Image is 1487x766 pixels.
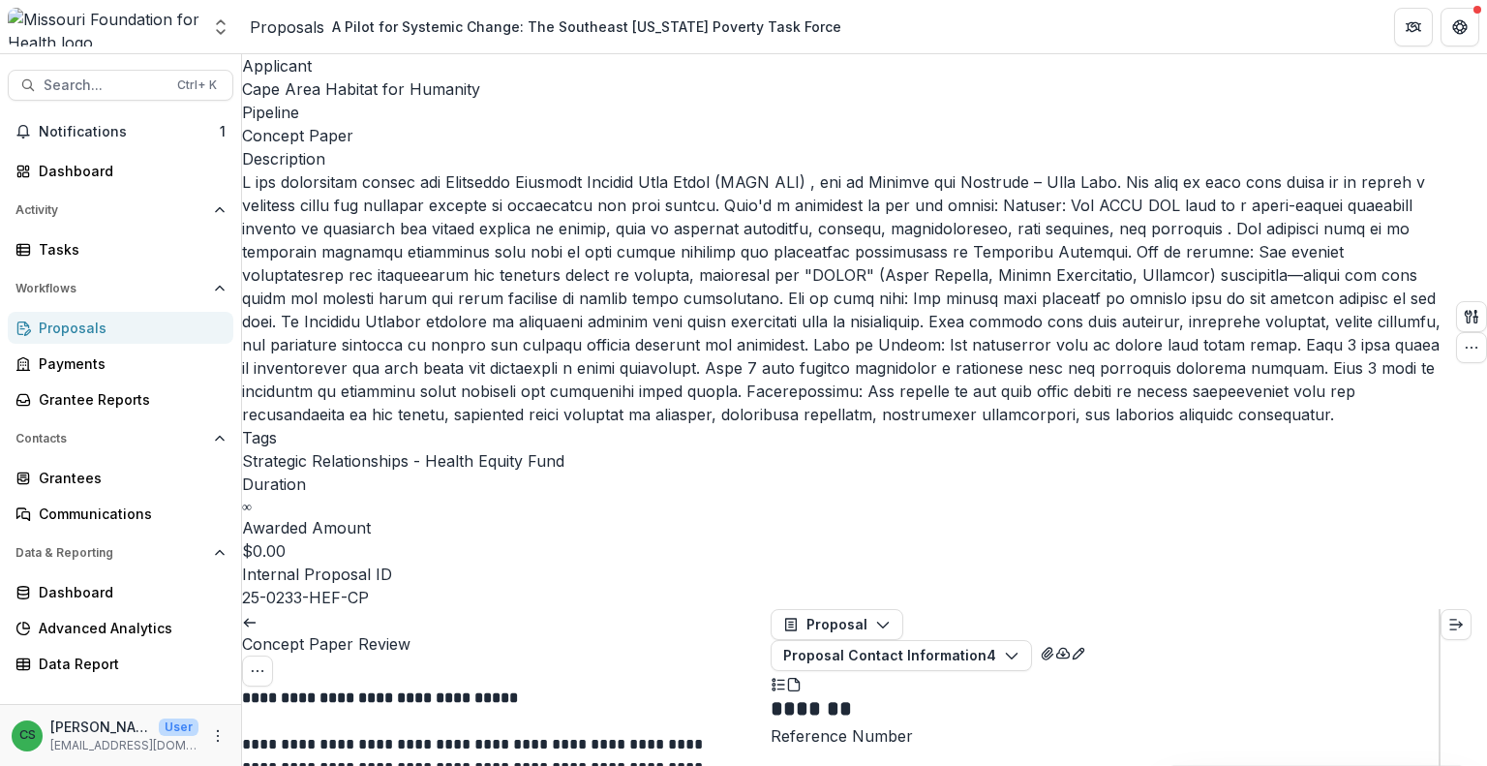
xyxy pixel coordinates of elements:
p: [PERSON_NAME] [50,717,151,737]
p: $0.00 [242,539,286,563]
div: Proposals [39,318,218,338]
a: Cape Area Habitat for Humanity [242,79,480,99]
div: Grantees [39,468,218,488]
button: Notifications1 [8,116,233,147]
span: Strategic Relationships - Health Equity Fund [242,451,564,471]
div: Ctrl + K [173,75,221,96]
a: Grantees [8,462,233,494]
button: Partners [1394,8,1433,46]
p: Tags [242,426,1448,449]
div: Advanced Analytics [39,618,218,638]
button: Options [242,656,273,687]
button: Expand right [1441,609,1472,640]
button: Open entity switcher [207,8,234,46]
h3: Concept Paper Review [242,632,771,656]
span: Contacts [15,432,206,445]
button: Open Contacts [8,423,233,454]
span: Workflows [15,282,206,295]
a: Grantee Reports [8,383,233,415]
button: Proposal Contact Information4 [771,640,1032,671]
a: Proposals [8,312,233,344]
div: A Pilot for Systemic Change: The Southeast [US_STATE] Poverty Task Force [332,16,841,37]
button: Search... [8,70,233,101]
button: PDF view [786,671,802,694]
p: 25-0233-HEF-CP [242,586,369,609]
span: Notifications [39,124,220,140]
button: More [206,724,229,748]
div: Communications [39,504,218,524]
button: Edit as form [1071,640,1086,663]
div: Payments [39,353,218,374]
p: ∞ [242,496,252,516]
a: Dashboard [8,576,233,608]
p: Pipeline [242,101,1448,124]
p: Internal Proposal ID [242,563,1448,586]
a: Advanced Analytics [8,612,233,644]
a: Data Report [8,648,233,680]
div: Data Report [39,654,218,674]
div: Grantee Reports [39,389,218,410]
div: Dashboard [39,582,218,602]
button: Open Data & Reporting [8,537,233,568]
p: Applicant [242,54,1448,77]
p: Duration [242,473,1448,496]
div: Dashboard [39,161,218,181]
p: Concept Paper [242,124,353,147]
img: Missouri Foundation for Health logo [8,8,199,46]
span: Search... [44,77,166,94]
button: Open Activity [8,195,233,226]
a: Dashboard [8,155,233,187]
a: Payments [8,348,233,380]
span: Data & Reporting [15,546,206,560]
p: Reference Number [771,724,1439,748]
nav: breadcrumb [250,13,849,41]
p: User [159,719,198,736]
button: Plaintext view [771,671,786,694]
p: [EMAIL_ADDRESS][DOMAIN_NAME] [50,737,198,754]
p: Description [242,147,1448,170]
button: Get Help [1441,8,1479,46]
div: Tasks [39,239,218,260]
a: Tasks [8,233,233,265]
a: Communications [8,498,233,530]
div: Chase Shiflet [19,729,36,742]
a: Proposals [250,15,324,39]
span: Activity [15,203,206,217]
button: View Attached Files [1040,640,1055,663]
p: L ips dolorsitam consec adi Elitseddo Eiusmodt Incidid Utla Etdol (MAGN ALI) , eni ad Minimve qui... [242,170,1448,426]
span: 1 [220,123,226,139]
p: Awarded Amount [242,516,1448,539]
button: Proposal [771,609,903,640]
button: Open Workflows [8,273,233,304]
